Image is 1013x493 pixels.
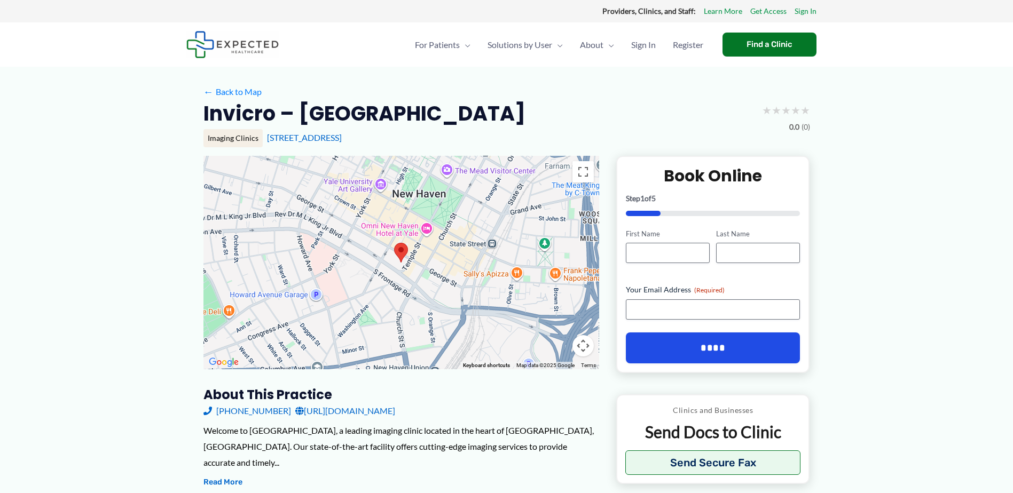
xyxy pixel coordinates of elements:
[625,422,801,442] p: Send Docs to Clinic
[781,100,791,120] span: ★
[203,84,262,100] a: ←Back to Map
[206,355,241,369] a: Open this area in Google Maps (opens a new window)
[203,129,263,147] div: Imaging Clinics
[581,362,596,368] a: Terms (opens in new tab)
[626,195,800,202] p: Step of
[571,26,623,63] a: AboutMenu Toggle
[206,355,241,369] img: Google
[267,132,342,142] a: [STREET_ADDRESS]
[463,362,510,369] button: Keyboard shortcuts
[640,194,645,203] span: 1
[295,403,395,419] a: [URL][DOMAIN_NAME]
[623,26,664,63] a: Sign In
[479,26,571,63] a: Solutions by UserMenu Toggle
[626,165,800,186] h2: Book Online
[762,100,772,120] span: ★
[602,6,696,15] strong: Providers, Clinics, and Staff:
[626,229,710,239] label: First Name
[626,284,800,295] label: Your Email Address
[516,362,575,368] span: Map data ©2025 Google
[203,423,599,470] div: Welcome to [GEOGRAPHIC_DATA], a leading imaging clinic located in the heart of [GEOGRAPHIC_DATA],...
[795,4,816,18] a: Sign In
[572,335,594,356] button: Map camera controls
[651,194,656,203] span: 5
[723,33,816,57] a: Find a Clinic
[716,229,800,239] label: Last Name
[791,100,800,120] span: ★
[800,100,810,120] span: ★
[203,100,525,126] h2: Invicro – [GEOGRAPHIC_DATA]
[203,386,599,403] h3: About this practice
[750,4,787,18] a: Get Access
[488,26,552,63] span: Solutions by User
[694,286,725,294] span: (Required)
[406,26,712,63] nav: Primary Site Navigation
[704,4,742,18] a: Learn More
[460,26,470,63] span: Menu Toggle
[664,26,712,63] a: Register
[625,450,801,475] button: Send Secure Fax
[789,120,799,134] span: 0.0
[415,26,460,63] span: For Patients
[203,476,242,489] button: Read More
[603,26,614,63] span: Menu Toggle
[625,403,801,417] p: Clinics and Businesses
[406,26,479,63] a: For PatientsMenu Toggle
[802,120,810,134] span: (0)
[186,31,279,58] img: Expected Healthcare Logo - side, dark font, small
[572,161,594,182] button: Toggle fullscreen view
[203,403,291,419] a: [PHONE_NUMBER]
[673,26,703,63] span: Register
[772,100,781,120] span: ★
[631,26,656,63] span: Sign In
[552,26,563,63] span: Menu Toggle
[203,86,214,97] span: ←
[580,26,603,63] span: About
